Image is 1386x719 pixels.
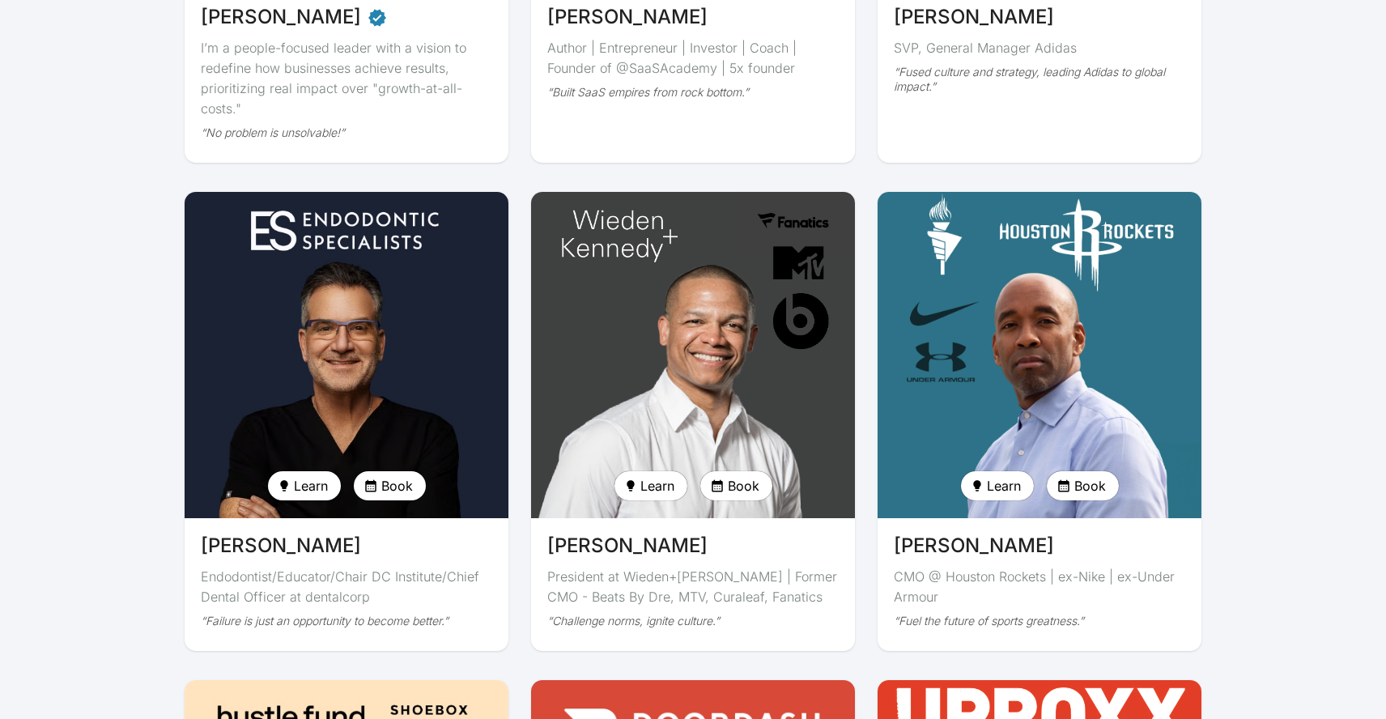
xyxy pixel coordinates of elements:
div: SVP, General Manager Adidas [894,38,1185,58]
div: “Fuel the future of sports greatness.” [894,614,1185,628]
span: Learn [640,476,674,496]
img: avatar of Jason White [531,192,855,518]
span: Book [728,476,759,496]
span: Book [381,476,413,496]
span: Learn [294,476,328,496]
span: [PERSON_NAME] [201,2,361,32]
button: Learn [614,471,687,500]
span: Learn [987,476,1021,496]
button: Book [700,471,772,500]
span: [PERSON_NAME] [201,531,361,560]
span: [PERSON_NAME] [894,531,1054,560]
div: Author | Entrepreneur | Investor | Coach | Founder of @SaaSAcademy | 5x founder [547,38,839,79]
div: Endodontist/Educator/Chair DC Institute/Chief Dental Officer at dentalcorp [201,567,492,607]
div: “Built SaaS empires from rock bottom.” [547,85,839,100]
span: [PERSON_NAME] [547,531,708,560]
div: I’m a people-focused leader with a vision to redefine how businesses achieve results, prioritizin... [201,38,492,119]
span: [PERSON_NAME] [547,2,708,32]
img: avatar of Dr. Gary Glassman [185,192,508,518]
div: CMO @ Houston Rockets | ex-Nike | ex-Under Armour [894,567,1185,607]
button: Book [354,471,426,500]
div: “No problem is unsolvable!” [201,126,492,140]
div: “Fused culture and strategy, leading Adidas to global impact.” [894,65,1185,94]
button: Book [1047,471,1119,500]
div: President at Wieden+[PERSON_NAME] | Former CMO - Beats By Dre, MTV, Curaleaf, Fanatics [547,567,839,607]
button: Learn [961,471,1034,500]
span: Book [1074,476,1106,496]
span: [PERSON_NAME] [894,2,1054,32]
button: Learn [268,471,341,500]
div: “Challenge norms, ignite culture.” [547,614,839,628]
img: avatar of Julian Duncan [873,187,1206,523]
div: “Failure is just an opportunity to become better.” [201,614,492,628]
span: Verified partner - Zach Beegal [368,2,387,32]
